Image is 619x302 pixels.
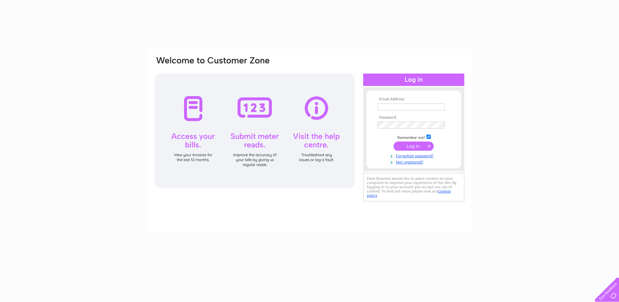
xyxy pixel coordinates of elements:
[363,173,464,201] div: Clear Business would like to place cookies on your computer to improve your experience of the sit...
[376,134,452,140] td: Remember me?
[378,152,452,159] a: Forgotten password?
[376,115,452,120] th: Password:
[367,189,451,198] a: cookies policy
[378,159,452,165] a: Not registered?
[376,97,452,102] th: Email Address:
[394,142,434,151] input: Submit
